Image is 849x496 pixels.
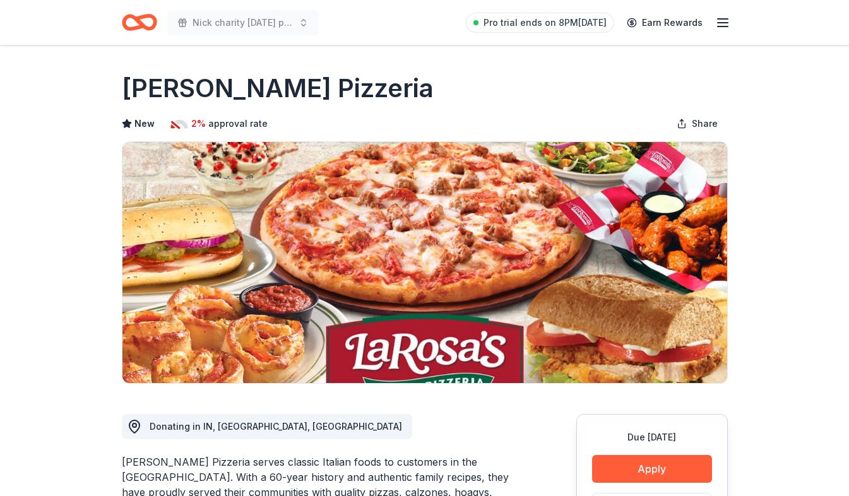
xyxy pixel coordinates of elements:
span: Donating in IN, [GEOGRAPHIC_DATA], [GEOGRAPHIC_DATA] [150,421,402,432]
span: Pro trial ends on 8PM[DATE] [484,15,607,30]
a: Home [122,8,157,37]
button: Apply [592,455,712,483]
button: Share [667,111,728,136]
a: Pro trial ends on 8PM[DATE] [466,13,614,33]
span: Nick charity [DATE] party [193,15,294,30]
span: Share [692,116,718,131]
h1: [PERSON_NAME] Pizzeria [122,71,434,106]
span: approval rate [208,116,268,131]
span: New [134,116,155,131]
img: Image for LaRosa's Pizzeria [122,142,727,383]
a: Earn Rewards [619,11,710,34]
span: 2% [191,116,206,131]
div: Due [DATE] [592,430,712,445]
button: Nick charity [DATE] party [167,10,319,35]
